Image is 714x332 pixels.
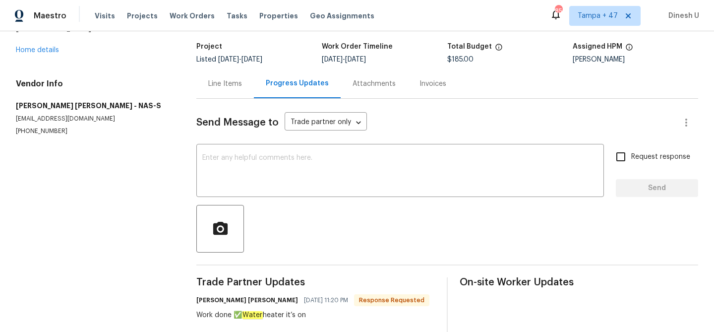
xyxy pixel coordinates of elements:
[573,43,622,50] h5: Assigned HPM
[460,277,698,287] span: On-site Worker Updates
[304,295,348,305] span: [DATE] 11:20 PM
[16,127,173,135] p: [PHONE_NUMBER]
[16,79,173,89] h4: Vendor Info
[16,101,173,111] h5: [PERSON_NAME] [PERSON_NAME] - NAS-S
[447,43,492,50] h5: Total Budget
[259,11,298,21] span: Properties
[310,11,374,21] span: Geo Assignments
[631,152,690,162] span: Request response
[16,115,173,123] p: [EMAIL_ADDRESS][DOMAIN_NAME]
[16,47,59,54] a: Home details
[322,43,393,50] h5: Work Order Timeline
[196,118,279,128] span: Send Message to
[95,11,115,21] span: Visits
[322,56,366,63] span: -
[625,43,633,56] span: The hpm assigned to this work order.
[196,310,429,320] div: Work done ✅ heater it’s on
[266,78,329,88] div: Progress Updates
[218,56,239,63] span: [DATE]
[227,12,247,19] span: Tasks
[555,6,562,16] div: 850
[664,11,699,21] span: Dinesh U
[242,311,263,319] em: Water
[196,56,262,63] span: Listed
[447,56,474,63] span: $185.00
[241,56,262,63] span: [DATE]
[355,295,428,305] span: Response Requested
[285,115,367,131] div: Trade partner only
[419,79,446,89] div: Invoices
[208,79,242,89] div: Line Items
[218,56,262,63] span: -
[578,11,618,21] span: Tampa + 47
[573,56,698,63] div: [PERSON_NAME]
[196,277,435,287] span: Trade Partner Updates
[127,11,158,21] span: Projects
[34,11,66,21] span: Maestro
[196,43,222,50] h5: Project
[322,56,343,63] span: [DATE]
[353,79,396,89] div: Attachments
[170,11,215,21] span: Work Orders
[196,295,298,305] h6: [PERSON_NAME] [PERSON_NAME]
[495,43,503,56] span: The total cost of line items that have been proposed by Opendoor. This sum includes line items th...
[345,56,366,63] span: [DATE]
